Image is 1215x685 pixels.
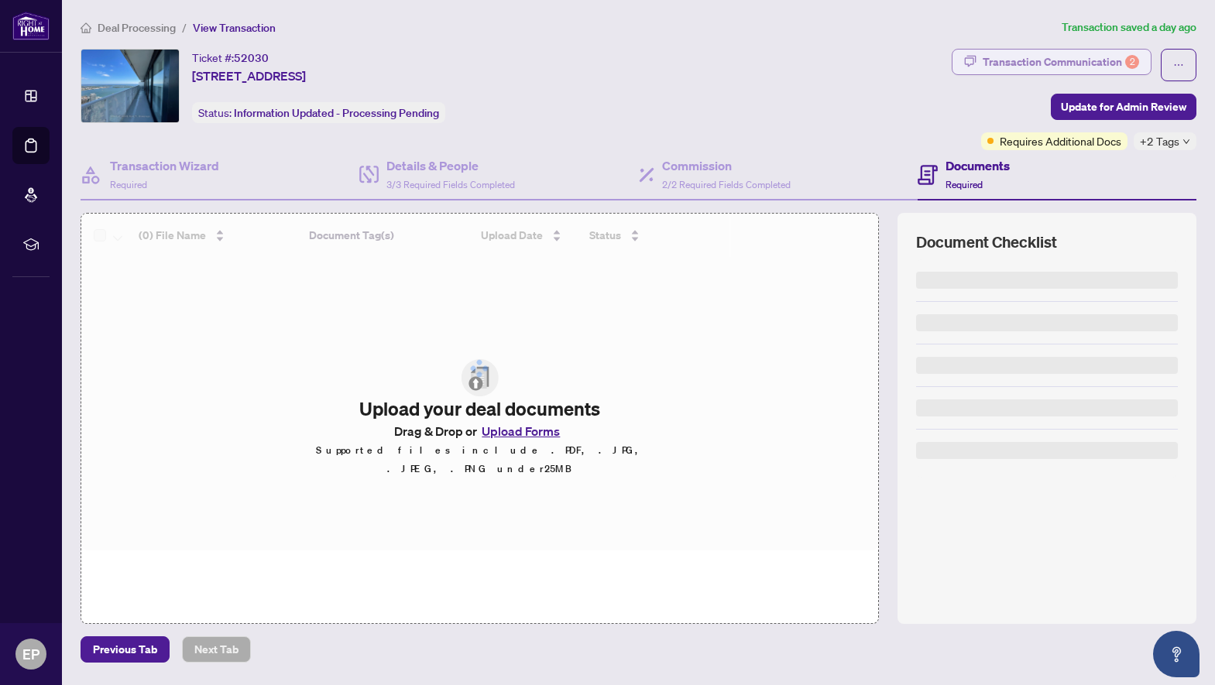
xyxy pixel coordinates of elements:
[81,50,179,122] img: IMG-C12382851_1.jpg
[952,49,1152,75] button: Transaction Communication2
[1000,132,1121,149] span: Requires Additional Docs
[22,643,39,665] span: EP
[1062,19,1196,36] article: Transaction saved a day ago
[1125,55,1139,69] div: 2
[193,21,276,35] span: View Transaction
[234,106,439,120] span: Information Updated - Processing Pending
[98,21,176,35] span: Deal Processing
[1051,94,1196,120] button: Update for Admin Review
[1061,94,1186,119] span: Update for Admin Review
[110,179,147,190] span: Required
[946,156,1010,175] h4: Documents
[386,156,515,175] h4: Details & People
[81,636,170,663] button: Previous Tab
[386,179,515,190] span: 3/3 Required Fields Completed
[12,12,50,40] img: logo
[916,231,1057,253] span: Document Checklist
[93,637,157,662] span: Previous Tab
[662,156,791,175] h4: Commission
[983,50,1139,74] div: Transaction Communication
[1182,138,1190,146] span: down
[192,102,445,123] div: Status:
[946,179,983,190] span: Required
[662,179,791,190] span: 2/2 Required Fields Completed
[182,19,187,36] li: /
[81,22,91,33] span: home
[182,636,251,663] button: Next Tab
[1153,631,1200,677] button: Open asap
[1140,132,1179,150] span: +2 Tags
[1173,60,1184,70] span: ellipsis
[192,49,269,67] div: Ticket #:
[110,156,219,175] h4: Transaction Wizard
[234,51,269,65] span: 52030
[192,67,306,85] span: [STREET_ADDRESS]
